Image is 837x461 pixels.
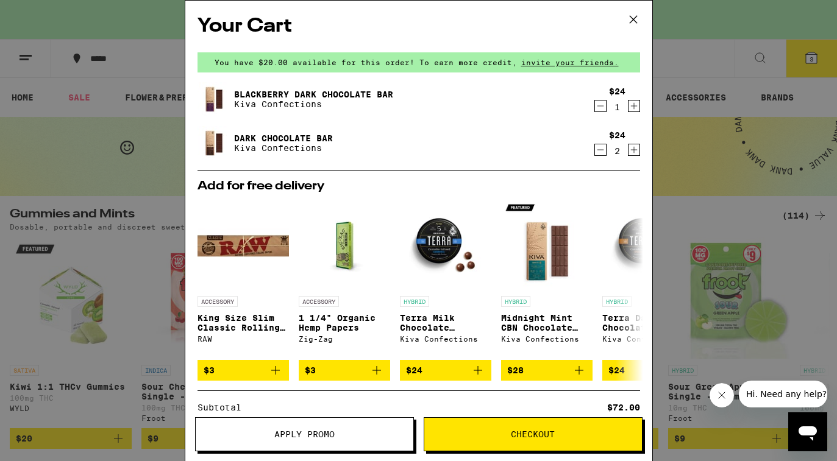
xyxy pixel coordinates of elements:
[198,180,640,192] h2: Add for free delivery
[400,199,491,360] a: Open page for Terra Milk Chocolate Blueberries from Kiva Confections
[299,199,390,360] a: Open page for 1 1/4" Organic Hemp Papers from Zig-Zag
[198,52,640,72] div: You have $20.00 available for this order! To earn more credit,invite your friends.
[299,335,390,343] div: Zig-Zag
[511,430,555,438] span: Checkout
[788,412,827,451] iframe: Button to launch messaging window
[501,313,593,333] p: Midnight Mint CBN Chocolate Bar
[234,133,333,143] a: Dark Chocolate Bar
[198,199,289,360] a: Open page for King Size Slim Classic Rolling Papers from RAW
[501,199,593,360] a: Open page for Midnight Mint CBN Chocolate Bar from Kiva Confections
[195,417,414,451] button: Apply Promo
[299,360,390,381] button: Add to bag
[501,199,593,290] img: Kiva Confections - Midnight Mint CBN Chocolate Bar
[501,360,593,381] button: Add to bag
[609,86,625,96] div: $24
[517,58,623,66] span: invite your friends.
[594,100,607,112] button: Decrement
[305,365,316,375] span: $3
[198,199,289,290] img: RAW - King Size Slim Classic Rolling Papers
[198,126,232,160] img: Dark Chocolate Bar
[204,365,215,375] span: $3
[602,199,694,360] a: Open page for Terra Dark Chocolate Espresso Beans from Kiva Confections
[739,381,827,407] iframe: Message from company
[501,335,593,343] div: Kiva Confections
[299,296,339,307] p: ACCESSORY
[507,365,524,375] span: $28
[710,383,734,407] iframe: Close message
[400,199,491,290] img: Kiva Confections - Terra Milk Chocolate Blueberries
[424,417,643,451] button: Checkout
[501,296,530,307] p: HYBRID
[400,313,491,333] p: Terra Milk Chocolate Blueberries
[198,360,289,381] button: Add to bag
[299,313,390,333] p: 1 1/4" Organic Hemp Papers
[215,58,517,66] span: You have $20.00 available for this order! To earn more credit,
[609,130,625,140] div: $24
[274,430,335,438] span: Apply Promo
[608,365,625,375] span: $24
[602,296,632,307] p: HYBRID
[299,199,390,290] img: Zig-Zag - 1 1/4" Organic Hemp Papers
[400,360,491,381] button: Add to bag
[198,313,289,333] p: King Size Slim Classic Rolling Papers
[602,360,694,381] button: Add to bag
[198,335,289,343] div: RAW
[628,100,640,112] button: Increment
[400,335,491,343] div: Kiva Confections
[607,403,640,412] div: $72.00
[198,13,640,40] h2: Your Cart
[594,144,607,156] button: Decrement
[198,403,250,412] div: Subtotal
[234,99,393,109] p: Kiva Confections
[198,82,232,116] img: Blackberry Dark Chocolate Bar
[234,90,393,99] a: Blackberry Dark Chocolate Bar
[609,146,625,156] div: 2
[609,102,625,112] div: 1
[628,144,640,156] button: Increment
[602,335,694,343] div: Kiva Confections
[234,143,333,153] p: Kiva Confections
[400,296,429,307] p: HYBRID
[602,199,694,290] img: Kiva Confections - Terra Dark Chocolate Espresso Beans
[602,313,694,333] p: Terra Dark Chocolate Espresso Beans
[406,365,422,375] span: $24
